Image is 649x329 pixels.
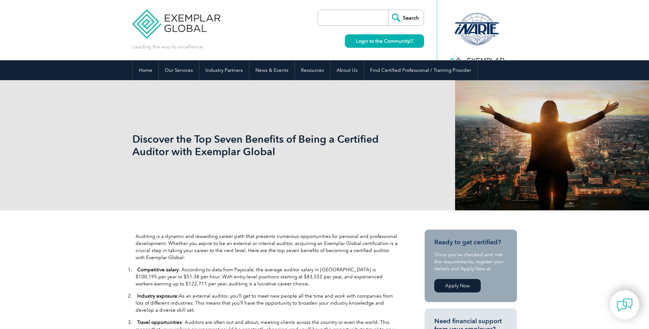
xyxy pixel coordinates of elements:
[136,266,398,287] p: 1. : According to data from Payscale, the average auditor salary in [GEOGRAPHIC_DATA] is $100,195...
[295,60,330,80] a: Resources
[137,267,179,273] b: Competitive salary
[199,60,249,80] a: Industry Partners
[434,279,481,292] a: Apply Now
[434,238,507,246] h3: Ready to get certified?
[137,293,179,299] b: Industry exposure:
[434,251,507,272] p: Once you’ve checked and met the requirements, register your details and Apply Now at
[617,297,633,313] img: contact-chat.png
[364,60,477,80] a: Find Certified Professional / Training Provider
[133,60,158,80] a: Home
[410,39,413,43] img: open_square.png
[345,34,424,48] a: Login to the Community
[249,60,295,80] a: News & Events
[136,292,398,314] p: 2. As an external auditor, you’ll get to meet new people all the time and work with companies fro...
[137,319,182,325] b: Travel opportunities
[132,43,203,50] p: Leading the way to excellence
[132,133,379,158] h1: Discover the Top Seven Benefits of Being a Certified Auditor with Exemplar Global
[159,60,199,80] a: Our Services
[330,60,364,80] a: About Us
[388,10,424,25] input: Search
[136,233,398,261] p: Auditing is a dynamic and rewarding career path that presents numerous opportunities for personal...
